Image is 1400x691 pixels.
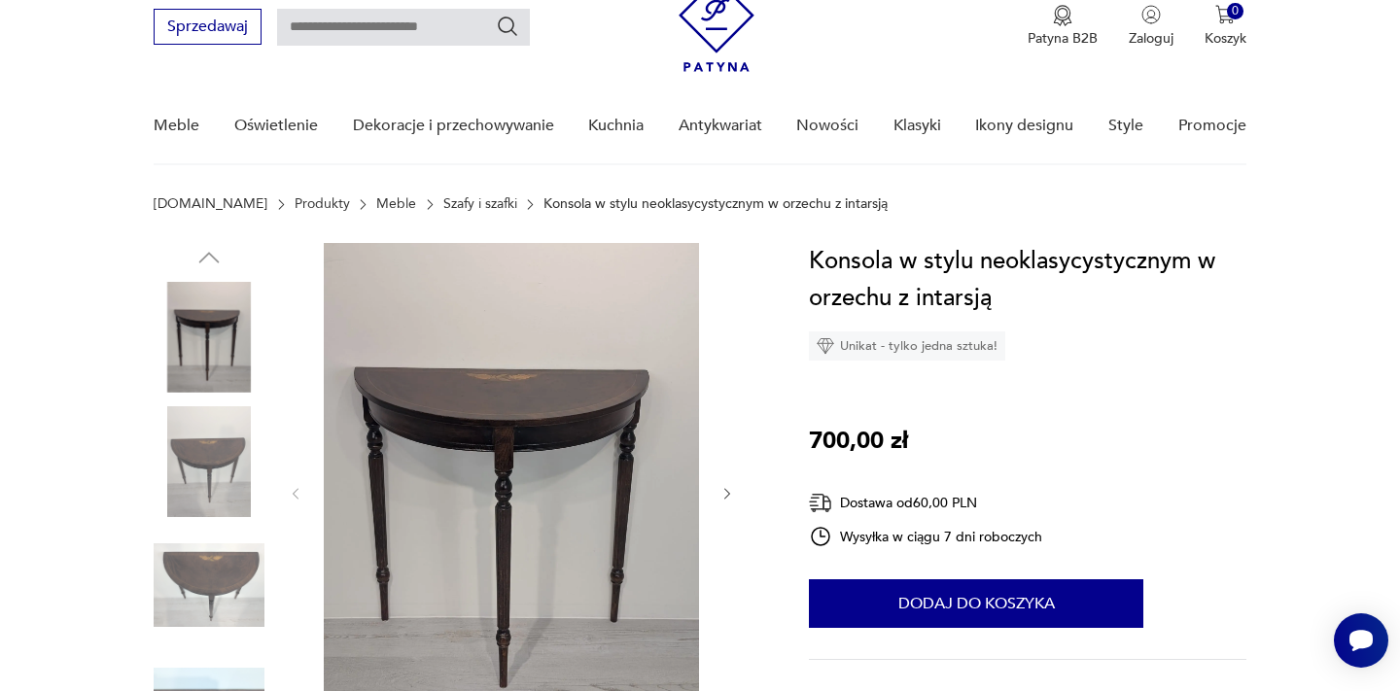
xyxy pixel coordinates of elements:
img: Ikona medalu [1053,5,1072,26]
p: Koszyk [1205,29,1246,48]
img: Zdjęcie produktu Konsola w stylu neoklasycystycznym w orzechu z intarsją [154,530,264,640]
img: Ikona koszyka [1215,5,1235,24]
a: [DOMAIN_NAME] [154,196,267,212]
a: Produkty [295,196,350,212]
button: Patyna B2B [1028,5,1098,48]
button: Sprzedawaj [154,9,262,45]
p: Zaloguj [1129,29,1173,48]
a: Nowości [796,88,858,163]
img: Ikonka użytkownika [1141,5,1161,24]
a: Ikony designu [975,88,1073,163]
img: Zdjęcie produktu Konsola w stylu neoklasycystycznym w orzechu z intarsją [154,282,264,393]
a: Style [1108,88,1143,163]
iframe: Smartsupp widget button [1334,613,1388,668]
img: Zdjęcie produktu Konsola w stylu neoklasycystycznym w orzechu z intarsją [154,406,264,517]
a: Szafy i szafki [443,196,517,212]
a: Kuchnia [588,88,644,163]
a: Dekoracje i przechowywanie [353,88,554,163]
button: 0Koszyk [1205,5,1246,48]
a: Meble [154,88,199,163]
a: Sprzedawaj [154,21,262,35]
p: Patyna B2B [1028,29,1098,48]
a: Oświetlenie [234,88,318,163]
p: Konsola w stylu neoklasycystycznym w orzechu z intarsją [543,196,888,212]
button: Zaloguj [1129,5,1173,48]
button: Dodaj do koszyka [809,579,1143,628]
h1: Konsola w stylu neoklasycystycznym w orzechu z intarsją [809,243,1245,317]
div: 0 [1227,3,1243,19]
a: Klasyki [893,88,941,163]
div: Unikat - tylko jedna sztuka! [809,331,1005,361]
a: Meble [376,196,416,212]
button: Szukaj [496,15,519,38]
img: Ikona dostawy [809,491,832,515]
div: Dostawa od 60,00 PLN [809,491,1042,515]
div: Wysyłka w ciągu 7 dni roboczych [809,525,1042,548]
p: 700,00 zł [809,423,908,460]
img: Ikona diamentu [817,337,834,355]
a: Promocje [1178,88,1246,163]
a: Ikona medaluPatyna B2B [1028,5,1098,48]
a: Antykwariat [679,88,762,163]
